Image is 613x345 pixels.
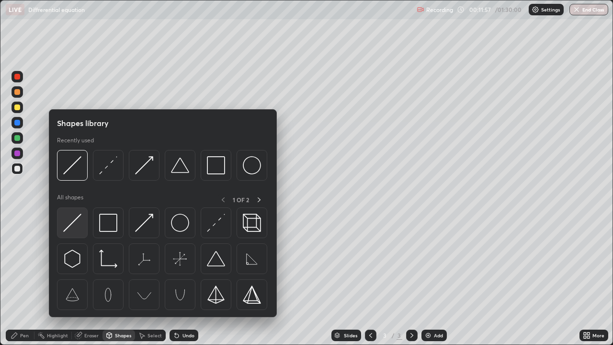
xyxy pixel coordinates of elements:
[417,6,424,13] img: recording.375f2c34.svg
[243,214,261,232] img: svg+xml;charset=utf-8,%3Csvg%20xmlns%3D%22http%3A%2F%2Fwww.w3.org%2F2000%2Fsvg%22%20width%3D%2235...
[532,6,539,13] img: class-settings-icons
[57,194,83,206] p: All shapes
[115,333,131,338] div: Shapes
[135,214,153,232] img: svg+xml;charset=utf-8,%3Csvg%20xmlns%3D%22http%3A%2F%2Fwww.w3.org%2F2000%2Fsvg%22%20width%3D%2230...
[573,6,580,13] img: end-class-cross
[182,333,194,338] div: Undo
[171,214,189,232] img: svg+xml;charset=utf-8,%3Csvg%20xmlns%3D%22http%3A%2F%2Fwww.w3.org%2F2000%2Fsvg%22%20width%3D%2236...
[20,333,29,338] div: Pen
[243,286,261,304] img: svg+xml;charset=utf-8,%3Csvg%20xmlns%3D%22http%3A%2F%2Fwww.w3.org%2F2000%2Fsvg%22%20width%3D%2234...
[207,250,225,268] img: svg+xml;charset=utf-8,%3Csvg%20xmlns%3D%22http%3A%2F%2Fwww.w3.org%2F2000%2Fsvg%22%20width%3D%2238...
[99,250,117,268] img: svg+xml;charset=utf-8,%3Csvg%20xmlns%3D%22http%3A%2F%2Fwww.w3.org%2F2000%2Fsvg%22%20width%3D%2233...
[63,286,81,304] img: svg+xml;charset=utf-8,%3Csvg%20xmlns%3D%22http%3A%2F%2Fwww.w3.org%2F2000%2Fsvg%22%20width%3D%2265...
[392,333,395,338] div: /
[171,156,189,174] img: svg+xml;charset=utf-8,%3Csvg%20xmlns%3D%22http%3A%2F%2Fwww.w3.org%2F2000%2Fsvg%22%20width%3D%2238...
[63,156,81,174] img: svg+xml;charset=utf-8,%3Csvg%20xmlns%3D%22http%3A%2F%2Fwww.w3.org%2F2000%2Fsvg%22%20width%3D%2230...
[135,286,153,304] img: svg+xml;charset=utf-8,%3Csvg%20xmlns%3D%22http%3A%2F%2Fwww.w3.org%2F2000%2Fsvg%22%20width%3D%2265...
[426,6,453,13] p: Recording
[63,214,81,232] img: svg+xml;charset=utf-8,%3Csvg%20xmlns%3D%22http%3A%2F%2Fwww.w3.org%2F2000%2Fsvg%22%20width%3D%2230...
[135,250,153,268] img: svg+xml;charset=utf-8,%3Csvg%20xmlns%3D%22http%3A%2F%2Fwww.w3.org%2F2000%2Fsvg%22%20width%3D%2265...
[135,156,153,174] img: svg+xml;charset=utf-8,%3Csvg%20xmlns%3D%22http%3A%2F%2Fwww.w3.org%2F2000%2Fsvg%22%20width%3D%2230...
[9,6,22,13] p: LIVE
[47,333,68,338] div: Highlight
[84,333,99,338] div: Eraser
[28,6,85,13] p: Diffrerential equation
[207,286,225,304] img: svg+xml;charset=utf-8,%3Csvg%20xmlns%3D%22http%3A%2F%2Fwww.w3.org%2F2000%2Fsvg%22%20width%3D%2234...
[592,333,604,338] div: More
[243,156,261,174] img: svg+xml;charset=utf-8,%3Csvg%20xmlns%3D%22http%3A%2F%2Fwww.w3.org%2F2000%2Fsvg%22%20width%3D%2236...
[344,333,357,338] div: Slides
[207,156,225,174] img: svg+xml;charset=utf-8,%3Csvg%20xmlns%3D%22http%3A%2F%2Fwww.w3.org%2F2000%2Fsvg%22%20width%3D%2234...
[148,333,162,338] div: Select
[57,137,94,144] p: Recently used
[569,4,608,15] button: End Class
[99,156,117,174] img: svg+xml;charset=utf-8,%3Csvg%20xmlns%3D%22http%3A%2F%2Fwww.w3.org%2F2000%2Fsvg%22%20width%3D%2230...
[171,250,189,268] img: svg+xml;charset=utf-8,%3Csvg%20xmlns%3D%22http%3A%2F%2Fwww.w3.org%2F2000%2Fsvg%22%20width%3D%2265...
[243,250,261,268] img: svg+xml;charset=utf-8,%3Csvg%20xmlns%3D%22http%3A%2F%2Fwww.w3.org%2F2000%2Fsvg%22%20width%3D%2265...
[380,333,390,338] div: 3
[99,214,117,232] img: svg+xml;charset=utf-8,%3Csvg%20xmlns%3D%22http%3A%2F%2Fwww.w3.org%2F2000%2Fsvg%22%20width%3D%2234...
[541,7,560,12] p: Settings
[63,250,81,268] img: svg+xml;charset=utf-8,%3Csvg%20xmlns%3D%22http%3A%2F%2Fwww.w3.org%2F2000%2Fsvg%22%20width%3D%2230...
[434,333,443,338] div: Add
[233,196,249,204] p: 1 OF 2
[99,286,117,304] img: svg+xml;charset=utf-8,%3Csvg%20xmlns%3D%22http%3A%2F%2Fwww.w3.org%2F2000%2Fsvg%22%20width%3D%2265...
[57,117,109,129] h5: Shapes library
[171,286,189,304] img: svg+xml;charset=utf-8,%3Csvg%20xmlns%3D%22http%3A%2F%2Fwww.w3.org%2F2000%2Fsvg%22%20width%3D%2265...
[207,214,225,232] img: svg+xml;charset=utf-8,%3Csvg%20xmlns%3D%22http%3A%2F%2Fwww.w3.org%2F2000%2Fsvg%22%20width%3D%2230...
[397,331,402,340] div: 3
[424,332,432,339] img: add-slide-button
